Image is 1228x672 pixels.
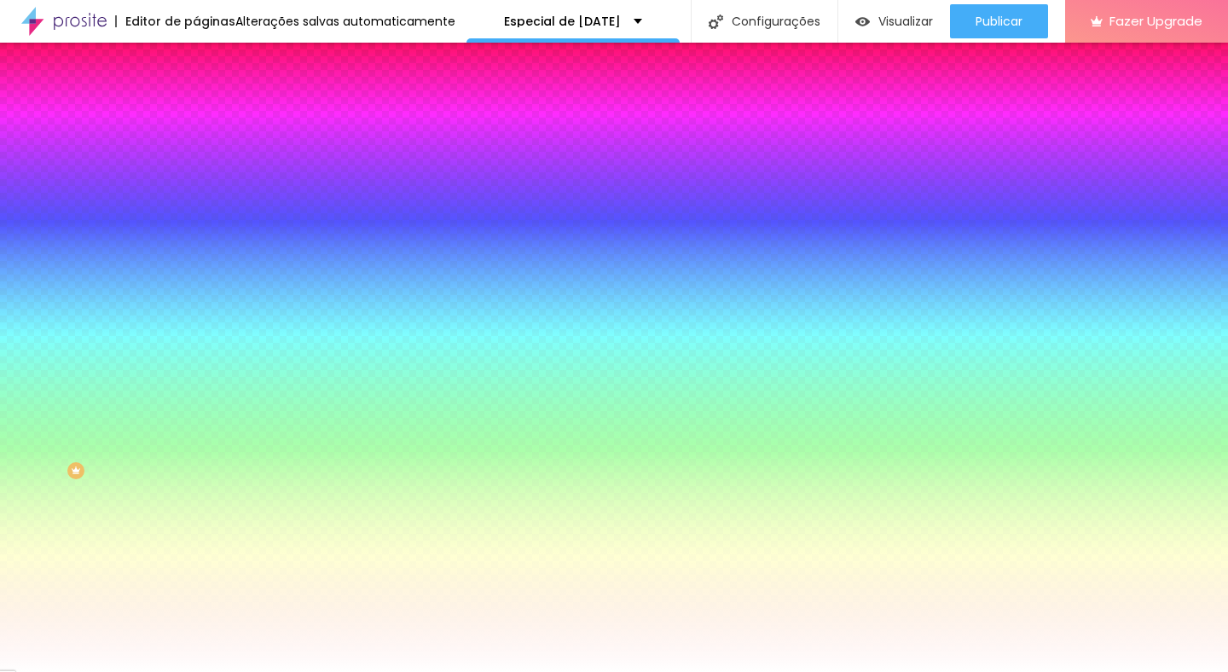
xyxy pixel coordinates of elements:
img: Icone [709,14,723,29]
div: Alterações salvas automaticamente [235,15,455,27]
button: Publicar [950,4,1048,38]
p: Especial de [DATE] [504,15,621,27]
div: Editor de páginas [115,15,235,27]
span: Fazer Upgrade [1109,14,1202,28]
span: Visualizar [878,14,933,28]
button: Visualizar [838,4,950,38]
img: view-1.svg [855,14,870,29]
span: Publicar [976,14,1022,28]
